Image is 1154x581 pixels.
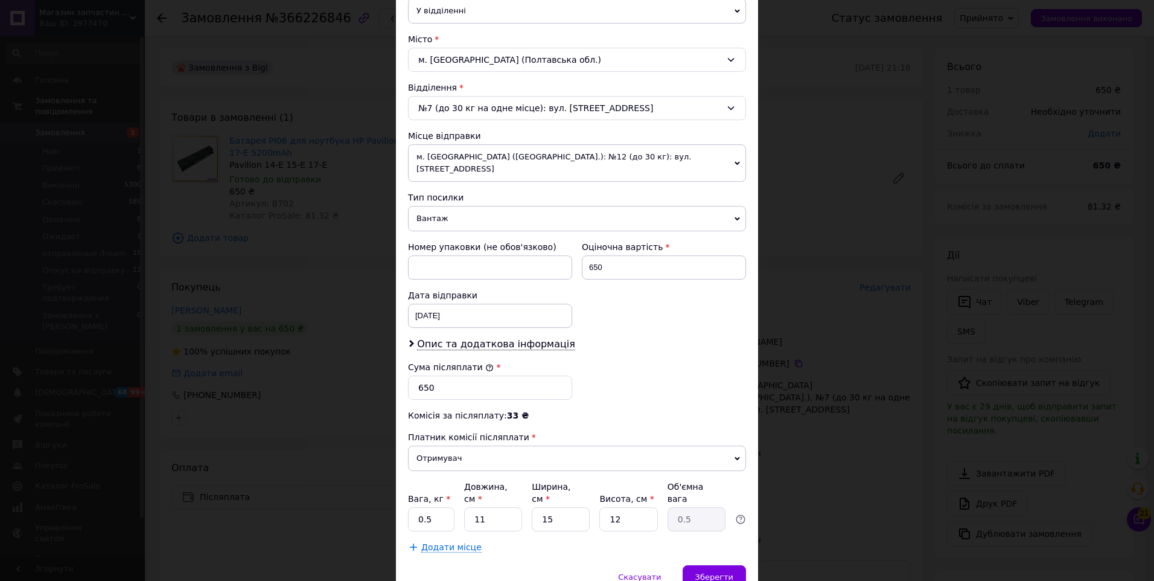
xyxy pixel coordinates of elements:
label: Вага, кг [408,494,450,504]
div: Місто [408,33,746,45]
span: Вантаж [408,206,746,231]
div: Відділення [408,82,746,94]
div: Об'ємна вага [668,481,725,505]
span: Тип посилки [408,193,464,202]
div: Комісія за післяплату: [408,409,746,422]
div: №7 (до 30 кг на одне місце): вул. [STREET_ADDRESS] [408,96,746,120]
div: Оціночна вартість [582,241,746,253]
span: Опис та додаткова інформація [417,338,575,350]
div: Дата відправки [408,289,572,301]
span: Додати місце [421,542,482,553]
label: Сума післяплати [408,362,494,372]
div: м. [GEOGRAPHIC_DATA] (Полтавська обл.) [408,48,746,72]
div: Номер упаковки (не обов'язково) [408,241,572,253]
label: Довжина, см [464,482,508,504]
span: м. [GEOGRAPHIC_DATA] ([GEOGRAPHIC_DATA].): №12 (до 30 кг): вул. [STREET_ADDRESS] [408,144,746,182]
span: Отримувач [408,446,746,471]
label: Висота, см [599,494,654,504]
span: 33 ₴ [507,411,529,420]
span: Платник комісії післяплати [408,432,529,442]
label: Ширина, см [532,482,570,504]
span: Місце відправки [408,131,481,141]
